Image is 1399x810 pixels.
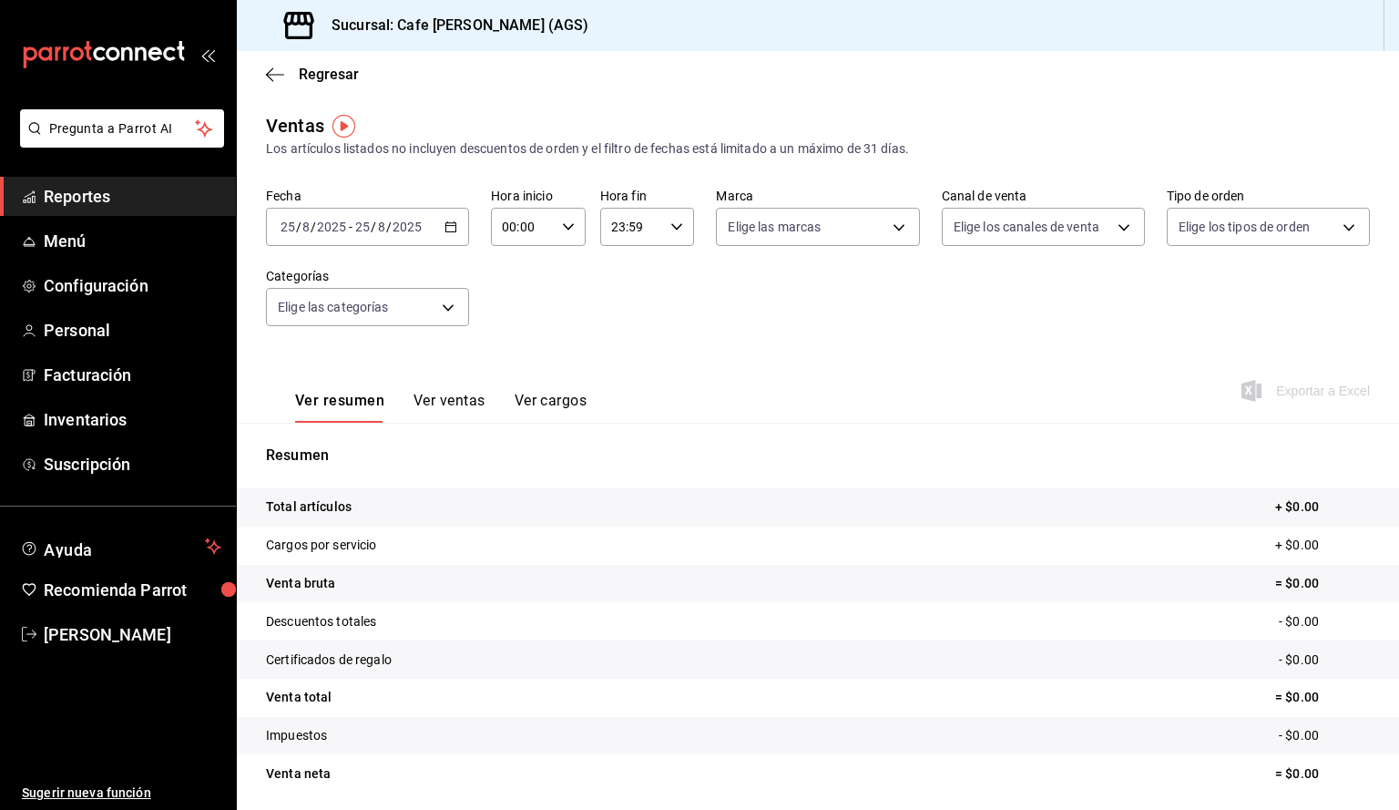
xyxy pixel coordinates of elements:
label: Categorías [266,270,469,282]
p: - $0.00 [1279,612,1370,631]
input: ---- [392,220,423,234]
p: Resumen [266,445,1370,467]
p: - $0.00 [1279,651,1370,670]
button: open_drawer_menu [200,47,215,62]
input: -- [354,220,371,234]
label: Canal de venta [942,190,1145,202]
p: Venta total [266,688,332,707]
p: = $0.00 [1275,764,1370,784]
span: / [311,220,316,234]
span: Suscripción [44,452,221,477]
span: Sugerir nueva función [22,784,221,803]
label: Hora fin [600,190,695,202]
span: Regresar [299,66,359,83]
input: -- [301,220,311,234]
span: [PERSON_NAME] [44,622,221,647]
div: Ventas [266,112,324,139]
label: Marca [716,190,919,202]
span: Inventarios [44,407,221,432]
span: Personal [44,318,221,343]
p: + $0.00 [1275,536,1370,555]
button: Pregunta a Parrot AI [20,109,224,148]
p: Descuentos totales [266,612,376,631]
button: Ver ventas [414,392,485,423]
input: ---- [316,220,347,234]
div: Los artículos listados no incluyen descuentos de orden y el filtro de fechas está limitado a un m... [266,139,1370,159]
span: Configuración [44,273,221,298]
p: = $0.00 [1275,574,1370,593]
p: Certificados de regalo [266,651,392,670]
a: Pregunta a Parrot AI [13,132,224,151]
p: Venta neta [266,764,331,784]
span: Menú [44,229,221,253]
div: navigation tabs [295,392,587,423]
input: -- [377,220,386,234]
p: Total artículos [266,497,352,517]
p: - $0.00 [1279,726,1370,745]
span: / [296,220,301,234]
span: - [349,220,352,234]
p: = $0.00 [1275,688,1370,707]
span: Elige los tipos de orden [1179,218,1310,236]
span: Pregunta a Parrot AI [49,119,196,138]
span: / [371,220,376,234]
button: Ver resumen [295,392,384,423]
p: Cargos por servicio [266,536,377,555]
p: Impuestos [266,726,327,745]
span: / [386,220,392,234]
img: Tooltip marker [332,115,355,138]
label: Hora inicio [491,190,586,202]
p: Venta bruta [266,574,335,593]
p: + $0.00 [1275,497,1370,517]
span: Elige las marcas [728,218,821,236]
span: Elige las categorías [278,298,389,316]
button: Ver cargos [515,392,587,423]
input: -- [280,220,296,234]
span: Recomienda Parrot [44,578,221,602]
label: Tipo de orden [1167,190,1370,202]
span: Elige los canales de venta [954,218,1099,236]
button: Regresar [266,66,359,83]
h3: Sucursal: Cafe [PERSON_NAME] (AGS) [317,15,588,36]
span: Facturación [44,363,221,387]
span: Ayuda [44,536,198,558]
span: Reportes [44,184,221,209]
label: Fecha [266,190,469,202]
